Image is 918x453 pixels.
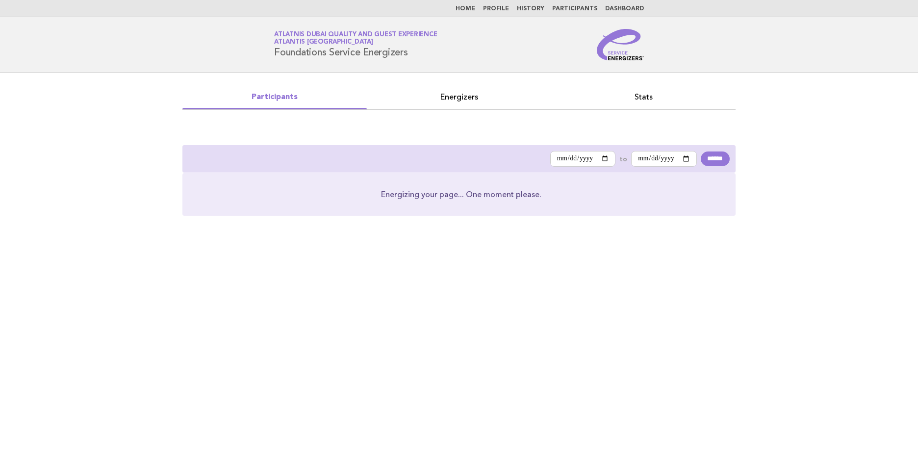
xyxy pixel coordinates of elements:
[619,154,627,163] label: to
[517,6,544,12] a: History
[456,6,475,12] a: Home
[381,189,541,200] p: Energizing your page... One moment please.
[182,90,367,104] a: Participants
[552,6,597,12] a: Participants
[274,32,437,57] h1: Foundations Service Energizers
[605,6,644,12] a: Dashboard
[274,31,437,45] a: Atlatnis Dubai Quality and Guest ExperienceAtlantis [GEOGRAPHIC_DATA]
[483,6,509,12] a: Profile
[551,90,736,104] a: Stats
[597,29,644,60] img: Service Energizers
[274,39,373,46] span: Atlantis [GEOGRAPHIC_DATA]
[367,90,551,104] a: Energizers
